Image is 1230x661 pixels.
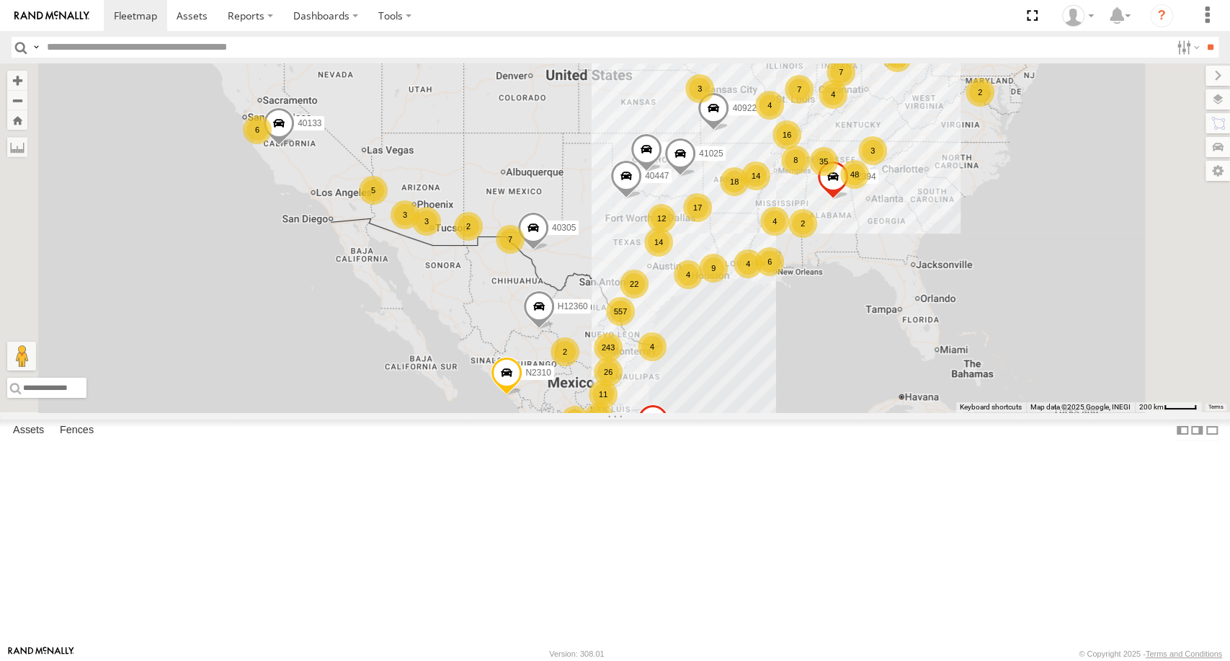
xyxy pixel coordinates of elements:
div: 7 [826,58,855,86]
button: Map Scale: 200 km per 42 pixels [1135,402,1201,412]
label: Dock Summary Table to the Left [1175,420,1190,440]
span: 40447 [644,171,668,181]
div: Version: 308.01 [549,649,604,658]
a: Visit our Website [8,647,74,661]
div: 2 [966,78,994,107]
div: 3 [391,200,419,229]
div: 4 [760,207,789,236]
span: N2310 [525,368,551,378]
div: 2 [788,209,817,238]
div: 4 [819,80,847,109]
div: 26 [594,358,623,386]
span: 42394 [852,172,875,182]
a: Terms (opens in new tab) [1208,404,1224,410]
div: 3 [685,74,714,103]
span: Map data ©2025 Google, INEGI [1030,403,1131,411]
label: Measure [7,137,27,157]
button: Zoom Home [7,110,27,130]
label: Assets [6,420,51,440]
div: © Copyright 2025 - [1079,649,1222,658]
span: 200 km [1139,403,1164,411]
a: Terms and Conditions [1146,649,1222,658]
div: 44 [584,402,613,431]
div: 22 [620,270,649,298]
div: 2 [454,212,483,241]
button: Zoom out [7,90,27,110]
div: 11 [589,380,618,409]
span: 40922 [732,103,756,113]
button: Keyboard shortcuts [960,402,1022,412]
div: 6 [243,115,272,144]
div: 14 [741,161,770,190]
span: 41025 [699,149,723,159]
div: 7 [785,75,814,104]
label: Dock Summary Table to the Right [1190,420,1204,440]
div: Juan Oropeza [1057,5,1099,27]
div: 12 [647,204,676,233]
div: 5 [359,176,388,205]
div: 243 [594,333,623,362]
div: 9 [699,254,728,283]
div: 6 [755,247,784,276]
label: Fences [53,420,101,440]
div: 14 [644,228,673,257]
img: rand-logo.svg [14,11,89,21]
div: 7 [496,225,525,254]
span: 40133 [298,118,321,128]
div: 35 [809,147,838,176]
label: Map Settings [1206,161,1230,181]
div: 4 [638,332,667,361]
div: 2 [551,337,579,366]
div: 48 [840,160,869,189]
div: 8 [781,146,810,174]
div: 557 [606,297,635,326]
button: Drag Pegman onto the map to open Street View [7,342,36,371]
span: H12360 [557,301,587,311]
div: 4 [734,249,762,278]
i: ? [1150,4,1173,27]
div: 3 [412,207,441,236]
label: Search Filter Options [1171,37,1202,58]
div: 17 [683,193,712,222]
div: 4 [755,91,784,120]
div: 14 [561,406,589,435]
span: 40305 [551,223,575,234]
button: Zoom in [7,71,27,90]
div: 3 [858,136,887,165]
div: 18 [720,167,749,196]
div: 4 [674,260,703,289]
label: Hide Summary Table [1205,420,1219,440]
label: Search Query [30,37,42,58]
div: 16 [772,120,801,149]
